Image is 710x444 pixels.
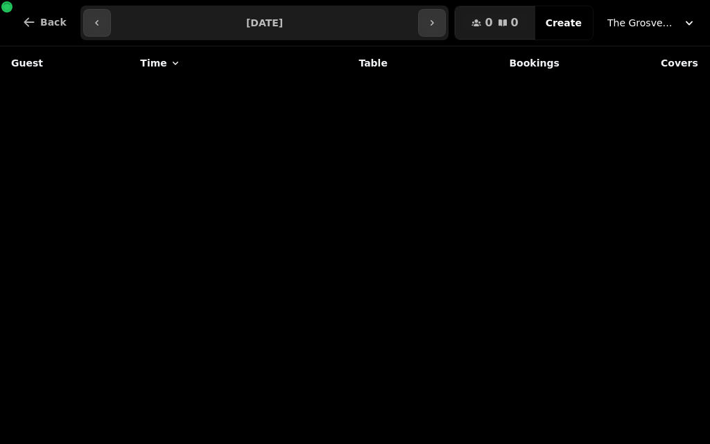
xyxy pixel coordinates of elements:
span: Create [546,18,582,28]
span: Time [140,56,166,70]
button: 00 [455,6,535,39]
button: Create [535,6,593,39]
span: 0 [485,17,492,28]
th: Covers [568,46,707,80]
span: The Grosvenor [607,16,677,30]
span: Back [40,17,67,27]
button: The Grosvenor [599,10,704,35]
button: Back [11,6,78,39]
span: 0 [511,17,519,28]
th: Bookings [396,46,568,80]
button: Time [140,56,180,70]
th: Table [279,46,396,80]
